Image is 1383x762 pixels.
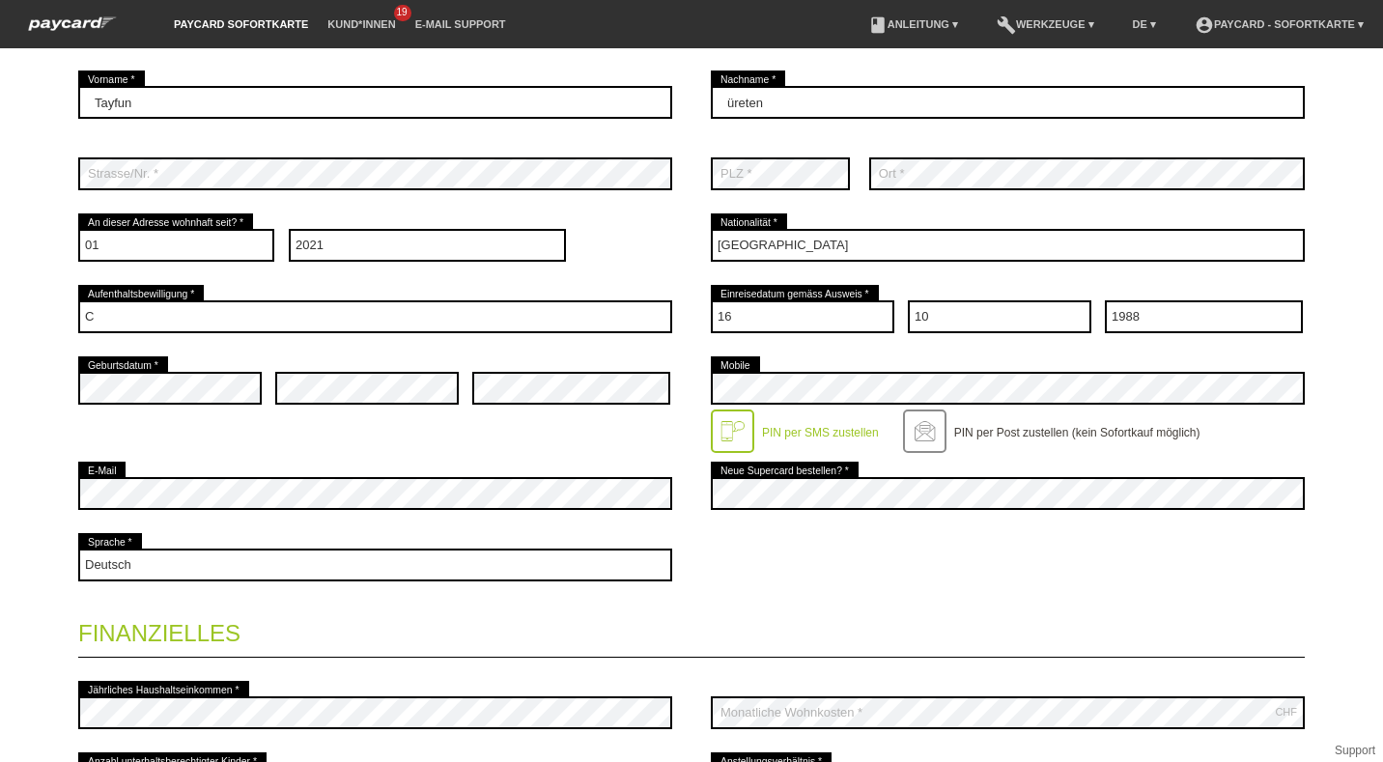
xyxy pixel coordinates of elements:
a: paycard Sofortkarte [164,18,318,30]
div: CHF [1275,706,1297,718]
a: account_circlepaycard - Sofortkarte ▾ [1185,18,1373,30]
a: E-Mail Support [406,18,516,30]
span: 19 [394,5,411,21]
a: bookAnleitung ▾ [859,18,968,30]
label: PIN per SMS zustellen [762,426,879,439]
i: build [997,15,1016,35]
img: paycard Sofortkarte [19,14,126,34]
a: Support [1335,744,1375,757]
legend: Finanzielles [78,601,1305,658]
i: book [868,15,888,35]
a: DE ▾ [1123,18,1166,30]
i: account_circle [1195,15,1214,35]
label: PIN per Post zustellen (kein Sofortkauf möglich) [954,426,1200,439]
a: paycard Sofortkarte [19,22,126,37]
a: Kund*innen [318,18,405,30]
a: buildWerkzeuge ▾ [987,18,1104,30]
